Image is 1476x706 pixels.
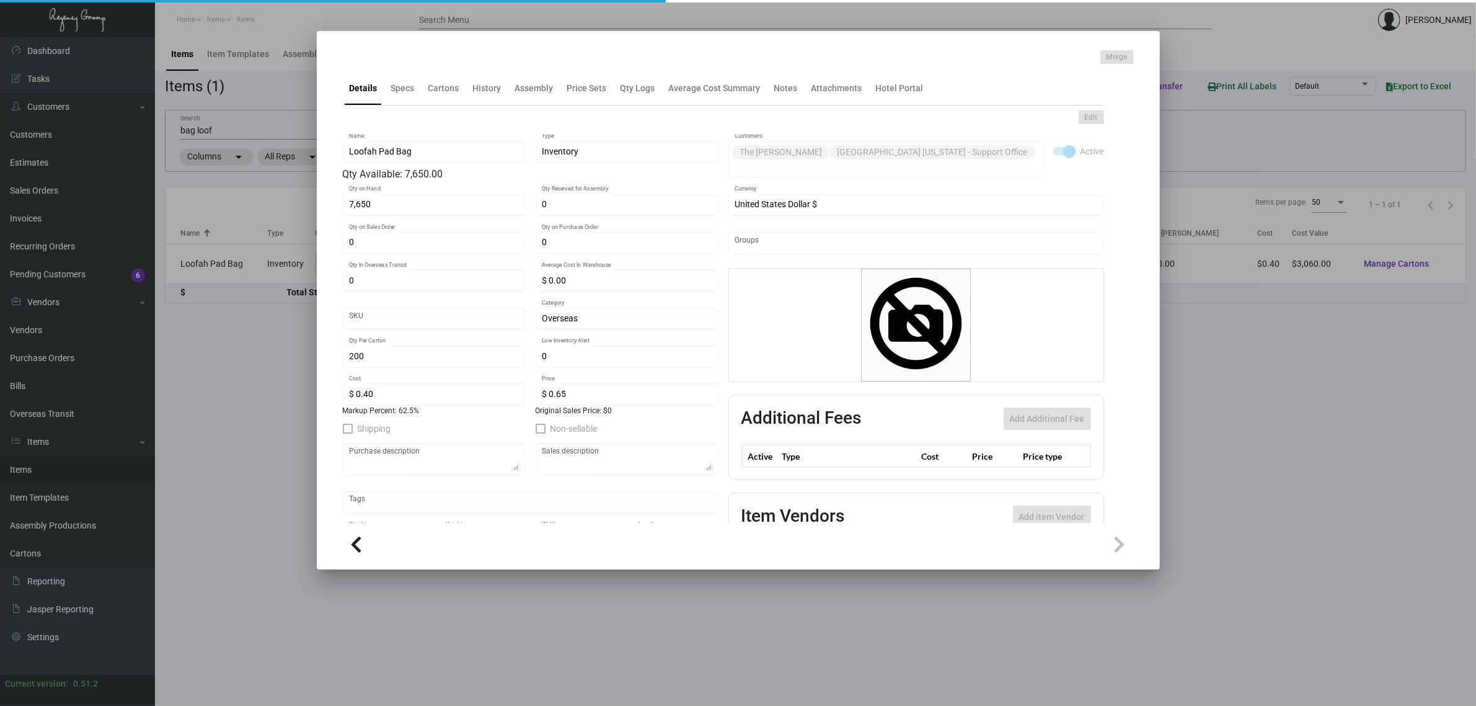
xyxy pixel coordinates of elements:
[741,445,779,467] th: Active
[829,145,1035,159] mat-chip: [GEOGRAPHIC_DATA] [US_STATE] - Support Office
[876,82,924,95] div: Hotel Portal
[1100,50,1134,64] button: Merge
[779,445,918,467] th: Type
[969,445,1020,467] th: Price
[1079,110,1104,124] button: Edit
[621,82,655,95] div: Qty Logs
[515,82,554,95] div: Assembly
[5,677,68,690] div: Current version:
[741,408,862,430] h2: Additional Fees
[774,82,798,95] div: Notes
[73,677,98,690] div: 0.51.2
[1004,408,1091,430] button: Add Additional Fee
[1020,445,1076,467] th: Price type
[1080,144,1104,159] span: Active
[741,506,845,528] h2: Item Vendors
[343,167,718,182] div: Qty Available: 7,650.00
[732,145,829,159] mat-chip: The [PERSON_NAME]
[1019,512,1085,522] span: Add item Vendor
[918,445,969,467] th: Cost
[391,82,415,95] div: Specs
[358,421,391,436] span: Shipping
[428,82,459,95] div: Cartons
[669,82,761,95] div: Average Cost Summary
[1010,414,1085,424] span: Add Additional Fee
[567,82,607,95] div: Price Sets
[811,82,862,95] div: Attachments
[350,82,378,95] div: Details
[1085,112,1098,123] span: Edit
[473,82,502,95] div: History
[735,238,1097,248] input: Add new..
[1107,52,1128,63] span: Merge
[550,421,598,436] span: Non-sellable
[1013,506,1091,528] button: Add item Vendor
[735,162,1036,172] input: Add new..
